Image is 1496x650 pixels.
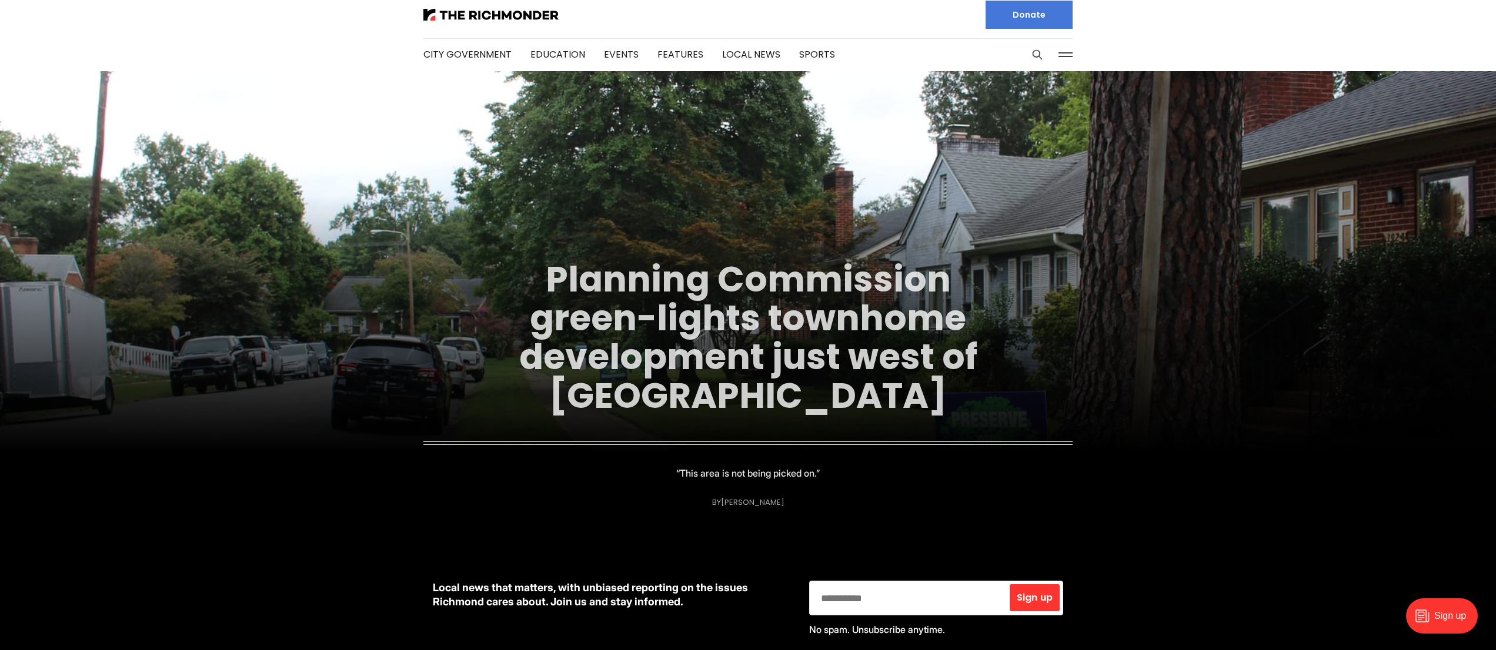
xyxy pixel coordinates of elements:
[809,624,945,635] span: No spam. Unsubscribe anytime.
[1396,592,1496,650] iframe: portal-trigger
[519,254,977,420] a: Planning Commission green-lights townhome development just west of [GEOGRAPHIC_DATA]
[530,48,585,61] a: Education
[423,9,559,21] img: The Richmonder
[423,48,512,61] a: City Government
[676,465,820,481] p: “This area is not being picked on.”
[721,497,784,508] a: [PERSON_NAME]
[712,498,784,507] div: By
[799,48,835,61] a: Sports
[722,48,780,61] a: Local News
[986,1,1073,29] a: Donate
[657,48,703,61] a: Features
[604,48,639,61] a: Events
[1017,593,1053,602] span: Sign up
[1010,584,1060,611] button: Sign up
[1028,46,1046,63] button: Search this site
[433,581,790,609] p: Local news that matters, with unbiased reporting on the issues Richmond cares about. Join us and ...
